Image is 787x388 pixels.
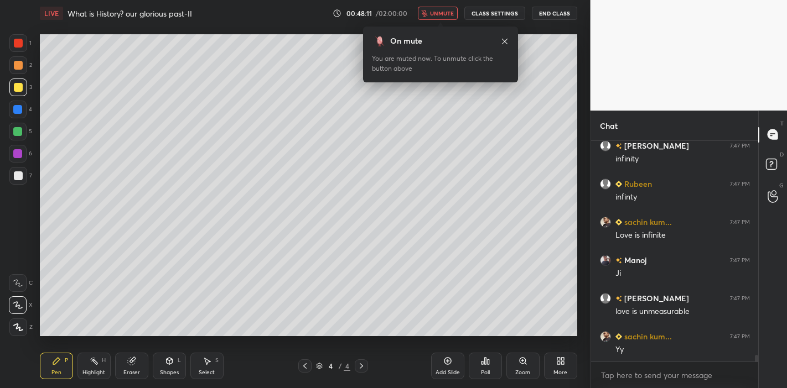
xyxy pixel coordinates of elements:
[615,344,750,355] div: Yy
[9,123,32,140] div: 5
[430,9,454,17] span: unmute
[615,181,622,187] img: Learner_Badge_beginner_1_8b307cf2a0.svg
[622,140,689,151] h6: [PERSON_NAME]
[9,167,32,185] div: 7
[730,333,750,339] div: 7:47 PM
[615,258,622,264] img: no-rating-badge.077c3623.svg
[780,119,784,128] p: T
[9,274,33,292] div: C
[615,296,622,302] img: no-rating-badge.077c3623.svg
[9,101,32,118] div: 4
[9,145,32,162] div: 6
[215,358,219,363] div: S
[9,34,32,52] div: 1
[123,370,140,375] div: Eraser
[418,7,458,20] button: unmute
[325,363,336,369] div: 4
[615,192,750,203] div: infinty
[40,7,63,20] div: LIVE
[481,370,490,375] div: Poll
[591,111,627,140] p: Chat
[9,296,33,314] div: X
[436,370,460,375] div: Add Slide
[372,54,509,74] div: You are muted now. To unmute click the button above
[591,141,759,362] div: grid
[338,363,341,369] div: /
[9,56,32,74] div: 2
[622,178,652,190] h6: Rubeen
[615,268,750,279] div: Ji
[615,230,750,241] div: Love is infinite
[199,370,215,375] div: Select
[390,35,422,47] div: On mute
[622,292,689,304] h6: [PERSON_NAME]
[622,331,672,342] h6: sachin kum...
[615,306,750,317] div: love is unmeasurable
[68,8,192,19] h4: What is History? our glorious past-II
[553,370,567,375] div: More
[600,292,611,303] img: default.png
[615,143,622,149] img: no-rating-badge.077c3623.svg
[51,370,61,375] div: Pen
[779,181,784,190] p: G
[160,370,179,375] div: Shapes
[344,361,350,371] div: 4
[730,142,750,149] div: 7:47 PM
[730,295,750,301] div: 7:47 PM
[615,219,622,226] img: Learner_Badge_beginner_1_8b307cf2a0.svg
[9,78,32,96] div: 3
[600,178,611,189] img: default.png
[600,140,611,151] img: default.png
[615,154,750,165] div: infinity
[515,370,530,375] div: Zoom
[9,318,33,336] div: Z
[730,218,750,225] div: 7:47 PM
[622,254,646,266] h6: Manoj
[102,358,106,363] div: H
[82,370,105,375] div: Highlight
[65,358,68,363] div: P
[532,7,577,20] button: End Class
[600,216,611,227] img: aa4afc4cda4c46b782767ec53d0ea348.jpg
[464,7,525,20] button: CLASS SETTINGS
[615,333,622,340] img: Learner_Badge_beginner_1_8b307cf2a0.svg
[178,358,181,363] div: L
[600,254,611,265] img: 8c5862bbdc9f46efb29db348d46124d2.jpg
[780,150,784,159] p: D
[730,256,750,263] div: 7:47 PM
[600,331,611,342] img: aa4afc4cda4c46b782767ec53d0ea348.jpg
[622,216,672,228] h6: sachin kum...
[730,180,750,187] div: 7:47 PM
